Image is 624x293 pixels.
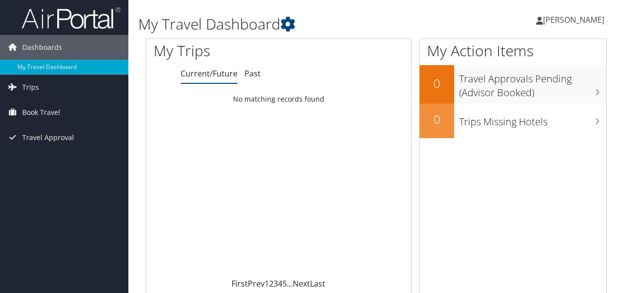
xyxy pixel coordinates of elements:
span: Book Travel [22,100,60,125]
a: Prev [248,278,265,289]
span: [PERSON_NAME] [543,14,604,25]
h3: Trips Missing Hotels [459,110,606,129]
a: Last [310,278,325,289]
a: 5 [282,278,287,289]
span: Travel Approval [22,125,74,150]
span: … [287,278,293,289]
h2: 0 [420,75,454,92]
a: 0Travel Approvals Pending (Advisor Booked) [420,65,606,103]
h1: My Travel Dashboard [138,14,456,35]
a: 0Trips Missing Hotels [420,104,606,138]
h1: My Trips [154,40,293,61]
h2: 0 [420,111,454,128]
span: Trips [22,75,39,100]
a: Past [244,68,261,79]
a: 4 [278,278,282,289]
a: 1 [265,278,269,289]
span: Dashboards [22,35,62,60]
img: airportal-logo.png [22,6,120,30]
h1: My Action Items [420,40,606,61]
a: [PERSON_NAME] [536,5,614,35]
a: First [232,278,248,289]
a: 2 [269,278,273,289]
a: Next [293,278,310,289]
a: Current/Future [181,68,237,79]
h3: Travel Approvals Pending (Advisor Booked) [459,67,606,100]
a: 3 [273,278,278,289]
td: No matching records found [146,90,411,108]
